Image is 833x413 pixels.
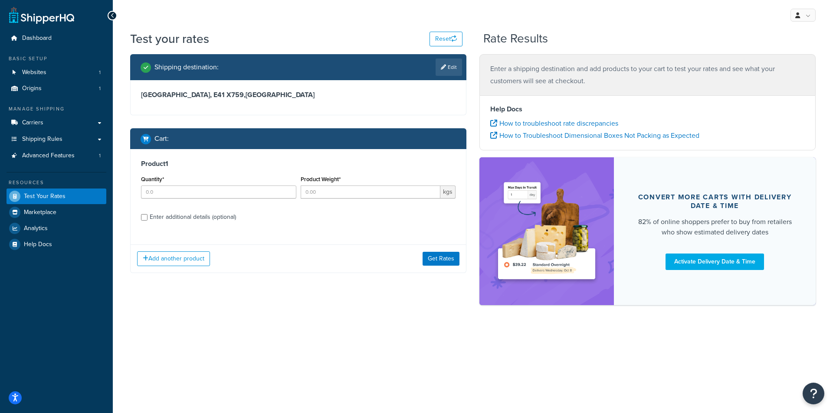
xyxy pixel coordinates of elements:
li: Websites [7,65,106,81]
input: 0.00 [301,185,441,198]
button: Get Rates [423,252,459,266]
span: Origins [22,85,42,92]
div: Basic Setup [7,55,106,62]
span: Help Docs [24,241,52,248]
input: Enter additional details (optional) [141,214,148,221]
span: kgs [440,185,456,198]
h2: Cart : [154,135,169,143]
a: Dashboard [7,30,106,46]
a: Origins1 [7,81,106,97]
button: Add another product [137,251,210,266]
a: How to Troubleshoot Dimensional Boxes Not Packing as Expected [490,130,699,140]
span: 1 [99,85,101,92]
input: 0.0 [141,185,296,198]
button: Open Resource Center [803,383,824,404]
a: Activate Delivery Date & Time [666,254,764,270]
a: Help Docs [7,237,106,252]
span: Test Your Rates [24,193,66,200]
span: Shipping Rules [22,136,62,143]
a: Edit [436,59,462,76]
h2: Shipping destination : [154,63,219,71]
li: Advanced Features [7,148,106,164]
div: 82% of online shoppers prefer to buy from retailers who show estimated delivery dates [635,217,795,237]
h4: Help Docs [490,104,805,114]
a: Carriers [7,115,106,131]
h3: [GEOGRAPHIC_DATA], E41 X759 , [GEOGRAPHIC_DATA] [141,91,456,99]
a: Marketplace [7,205,106,220]
span: Analytics [24,225,48,232]
span: 1 [99,69,101,76]
h3: Product 1 [141,159,456,168]
a: Test Your Rates [7,189,106,204]
li: Origins [7,81,106,97]
label: Quantity* [141,176,164,182]
div: Manage Shipping [7,105,106,113]
div: Enter additional details (optional) [150,211,236,223]
a: Shipping Rules [7,131,106,147]
span: Carriers [22,119,43,127]
label: Product Weight* [301,176,341,182]
span: Websites [22,69,46,76]
span: Dashboard [22,35,52,42]
h1: Test your rates [130,30,209,47]
span: Marketplace [24,209,56,216]
p: Enter a shipping destination and add products to your cart to test your rates and see what your c... [490,63,805,87]
a: How to troubleshoot rate discrepancies [490,118,618,128]
div: Convert more carts with delivery date & time [635,193,795,210]
span: 1 [99,152,101,159]
a: Advanced Features1 [7,148,106,164]
h2: Rate Results [483,32,548,46]
a: Analytics [7,221,106,236]
button: Reset [430,32,462,46]
a: Websites1 [7,65,106,81]
div: Resources [7,179,106,186]
img: feature-image-ddt-36eae7f7280da8017bfb280eaccd9c446f90b1fe08728e4019434db127062ab4.png [492,170,601,292]
span: Advanced Features [22,152,75,159]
